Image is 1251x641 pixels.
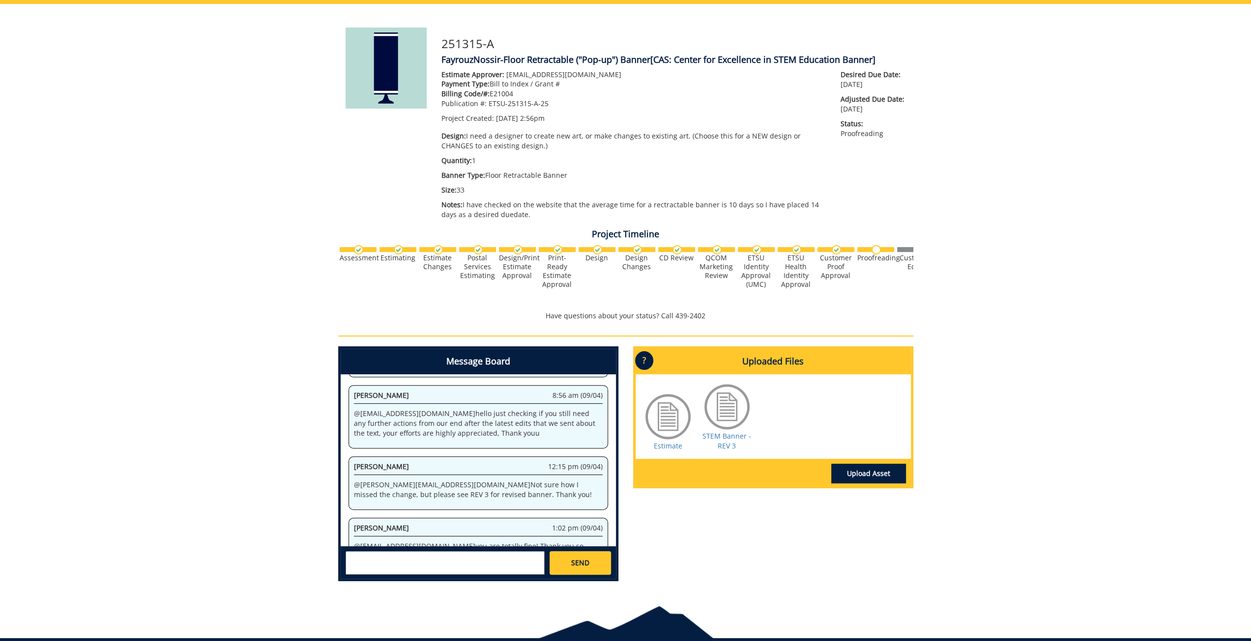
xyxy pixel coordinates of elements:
div: Design/Print Estimate Approval [499,253,536,280]
p: 33 [441,185,826,195]
img: no [872,245,881,254]
span: Status: [841,119,905,129]
span: Desired Due Date: [841,70,905,80]
h4: Message Board [341,349,616,374]
span: Publication #: [441,99,487,108]
span: [PERSON_NAME] [354,523,409,532]
img: checkmark [792,245,801,254]
a: Upload Asset [831,464,906,483]
div: CD Review [658,253,695,262]
span: SEND [571,558,589,568]
h3: 251315-A [441,37,906,50]
p: ? [635,351,653,370]
span: 8:56 am (09/04) [553,390,603,400]
p: I need a designer to create new art, or make changes to existing art. (Choose this for a NEW desi... [441,131,826,151]
div: ETSU Identity Approval (UMC) [738,253,775,289]
p: @ [PERSON_NAME][EMAIL_ADDRESS][DOMAIN_NAME] Not sure how I missed the change, but please see REV ... [354,480,603,500]
span: Quantity: [441,156,472,165]
span: 1:02 pm (09/04) [552,523,603,533]
p: Bill to Index / Grant # [441,79,826,89]
div: QCOM Marketing Review [698,253,735,280]
div: Estimate Changes [419,253,456,271]
img: checkmark [672,245,682,254]
span: Design: [441,131,466,140]
div: Customer Edits [897,253,934,271]
span: Banner Type: [441,170,485,180]
img: checkmark [473,245,483,254]
img: checkmark [593,245,602,254]
img: checkmark [354,245,363,254]
h4: Uploaded Files [636,349,911,374]
div: Design [579,253,615,262]
img: checkmark [394,245,403,254]
span: Notes: [441,200,463,209]
p: E21004 [441,89,826,99]
p: Have questions about your status? Call 439-2402 [338,311,913,321]
p: I have checked on the website that the average time for a rectractable banner is 10 days so I hav... [441,200,826,220]
a: STEM Banner - REV 3 [702,431,751,450]
span: Billing Code/#: [441,89,490,98]
a: Estimate [654,441,682,450]
p: @ [EMAIL_ADDRESS][DOMAIN_NAME] you are totally fine! Thank you so much for your efforts! I will g... [354,541,603,571]
a: SEND [550,551,611,575]
div: Postal Services Estimating [459,253,496,280]
span: Project Created: [441,113,494,123]
p: @ [EMAIL_ADDRESS][DOMAIN_NAME] hello just checking if you still need any further actions from our... [354,409,603,438]
span: [CAS: Center for Excellence in STEM Education Banner] [650,54,875,65]
div: Customer Proof Approval [817,253,854,280]
p: 1 [441,156,826,166]
p: Floor Retractable Banner [441,170,826,180]
img: checkmark [553,245,562,254]
img: checkmark [434,245,443,254]
p: Proofreading [841,119,905,139]
img: checkmark [712,245,722,254]
div: ETSU Health Identity Approval [778,253,815,289]
div: Print-Ready Estimate Approval [539,253,576,289]
div: Estimating [379,253,416,262]
img: checkmark [633,245,642,254]
img: Product featured image [346,28,427,109]
span: Size: [441,185,457,195]
img: checkmark [752,245,761,254]
p: [EMAIL_ADDRESS][DOMAIN_NAME] [441,70,826,80]
span: 12:15 pm (09/04) [548,462,603,472]
h4: Project Timeline [338,229,913,239]
h4: FayrouzNossir-Floor Retractable ("Pop-up") Banner [441,55,906,65]
textarea: messageToSend [346,551,545,575]
p: [DATE] [841,70,905,89]
span: ETSU-251315-A-25 [489,99,549,108]
span: Estimate Approver: [441,70,504,79]
span: Payment Type: [441,79,490,88]
img: checkmark [832,245,841,254]
p: [DATE] [841,94,905,114]
span: [DATE] 2:56pm [496,113,545,123]
span: [PERSON_NAME] [354,390,409,400]
span: Adjusted Due Date: [841,94,905,104]
span: [PERSON_NAME] [354,462,409,471]
div: Proofreading [857,253,894,262]
img: checkmark [513,245,523,254]
div: Assessment [340,253,377,262]
div: Design Changes [618,253,655,271]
